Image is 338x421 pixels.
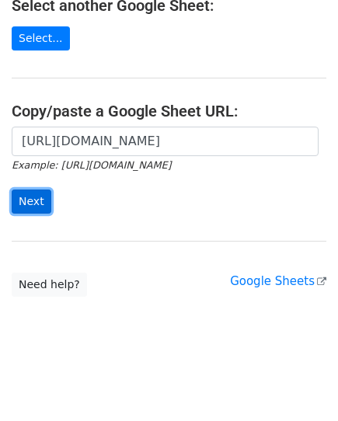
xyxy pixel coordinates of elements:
[230,274,326,288] a: Google Sheets
[12,127,319,156] input: Paste your Google Sheet URL here
[12,273,87,297] a: Need help?
[12,190,51,214] input: Next
[12,102,326,120] h4: Copy/paste a Google Sheet URL:
[12,26,70,50] a: Select...
[260,346,338,421] iframe: Chat Widget
[12,159,171,171] small: Example: [URL][DOMAIN_NAME]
